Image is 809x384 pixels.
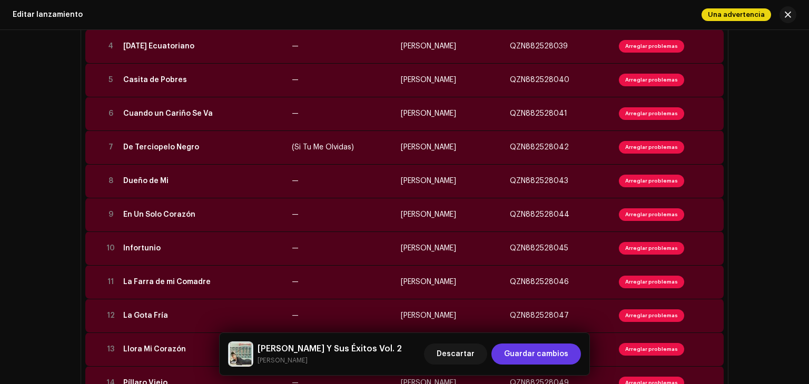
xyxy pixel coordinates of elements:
[401,245,456,252] span: Azucena Aymara
[619,141,684,154] span: Arreglar problemas
[401,177,456,185] span: Azucena Aymara
[491,343,581,365] button: Guardar cambios
[292,177,299,185] span: —
[619,40,684,53] span: Arreglar problemas
[292,144,354,151] span: (Si Tu Me Olvidas)
[123,109,213,118] div: Cuando un Cariño Se Va
[619,107,684,120] span: Arreglar problemas
[292,110,299,117] span: —
[292,245,299,252] span: —
[510,278,569,286] span: QZN882528046
[123,143,199,151] div: De Terciopelo Negro
[510,245,568,252] span: QZN882528045
[619,343,684,356] span: Arreglar problemas
[619,276,684,288] span: Arreglar problemas
[504,343,568,365] span: Guardar cambios
[123,76,187,84] div: Casita de Pobres
[123,42,194,50] div: Carnaval Ecuatoriano
[401,278,456,286] span: Azucena Aymara
[401,312,456,319] span: Azucena Aymara
[619,74,684,86] span: Arreglar problemas
[123,345,186,353] div: Llora Mi Corazón
[292,76,299,84] span: —
[228,341,253,367] img: 7ce3e935-7e3e-4f9c-8fb1-cf9ecf80516e
[292,43,299,50] span: —
[619,309,684,322] span: Arreglar problemas
[510,43,568,50] span: QZN882528039
[292,211,299,218] span: —
[510,76,569,84] span: QZN882528040
[258,355,402,366] small: Azucena Aymara Y Sus Éxitos Vol. 2
[510,144,569,151] span: QZN882528042
[619,175,684,187] span: Arreglar problemas
[510,312,569,319] span: QZN882528047
[292,278,299,286] span: —
[437,343,475,365] span: Descartar
[292,312,299,319] span: —
[510,110,567,117] span: QZN882528041
[258,342,402,355] h5: Azucena Aymara Y Sus Éxitos Vol. 2
[401,211,456,218] span: Azucena Aymara
[401,144,456,151] span: Azucena Aymara
[619,242,684,255] span: Arreglar problemas
[510,177,568,185] span: QZN882528043
[123,210,195,219] div: En Un Solo Corazón
[401,43,456,50] span: Azucena Aymara
[123,278,211,286] div: La Farra de mi Comadre
[401,110,456,117] span: Azucena Aymara
[424,343,487,365] button: Descartar
[619,208,684,221] span: Arreglar problemas
[401,76,456,84] span: Azucena Aymara
[510,211,569,218] span: QZN882528044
